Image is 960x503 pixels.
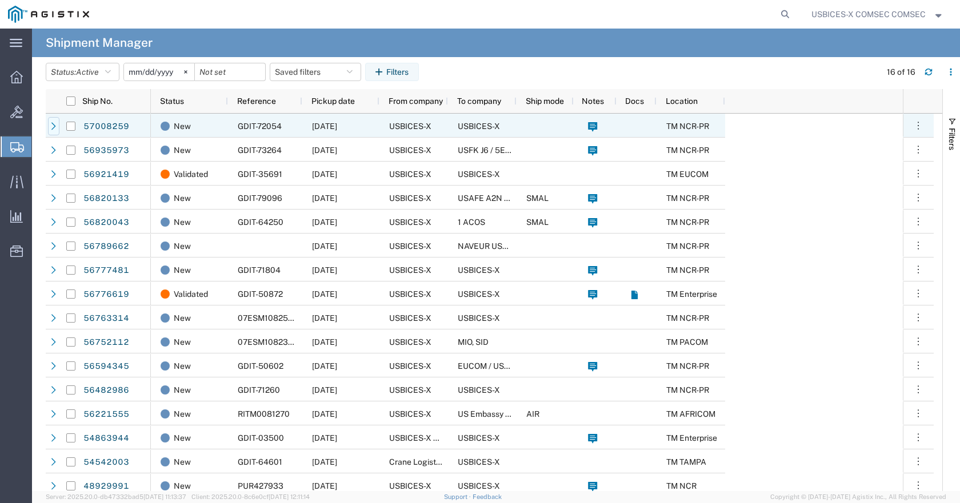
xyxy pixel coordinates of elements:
[666,385,709,395] span: TM NCR-PR
[237,96,276,106] span: Reference
[625,96,644,106] span: Docs
[887,66,915,78] div: 16 of 16
[83,333,130,352] a: 56752112
[389,218,431,227] span: USBICES-X
[83,142,130,160] a: 56935973
[389,481,431,490] span: USBICES-X
[666,194,709,203] span: TM NCR-PR
[389,122,431,131] span: USBICES-X
[83,214,130,232] a: 56820043
[666,313,709,323] span: TM NCR-PR
[458,457,500,466] span: USBICES-X
[238,385,280,395] span: GDIT-71260
[770,492,946,502] span: Copyright © [DATE]-[DATE] Agistix Inc., All Rights Reserved
[83,285,130,304] a: 56776619
[312,242,337,251] span: 09/11/2025
[83,357,130,376] a: 56594345
[389,289,431,299] span: USBICES-X
[666,146,709,155] span: TM NCR-PR
[174,402,191,426] span: New
[83,381,130,400] a: 56482986
[46,493,186,500] span: Server: 2025.20.0-db47332bad5
[174,258,191,282] span: New
[666,96,698,106] span: Location
[312,218,337,227] span: 09/18/2025
[46,63,119,81] button: Status:Active
[582,96,604,106] span: Notes
[238,457,282,466] span: GDIT-64601
[238,409,290,419] span: RITM0081270
[666,409,715,419] span: TM AFRICOM
[666,242,709,251] span: TM NCR-PR
[458,146,551,155] span: USFK J6 / 5EK325 KOAM
[174,162,208,186] span: Validated
[160,96,184,106] span: Status
[458,218,485,227] span: 1 ACOS
[312,170,337,179] span: 09/24/2025
[389,146,431,155] span: USBICES-X
[666,457,706,466] span: TM TAMPA
[174,426,191,450] span: New
[174,210,191,234] span: New
[174,234,191,258] span: New
[76,67,99,77] span: Active
[526,218,549,227] span: SMAL
[238,337,298,347] span: 07ESM1082328
[83,190,130,208] a: 56820133
[458,242,569,251] span: NAVEUR USBICES-X (EUCOM)
[238,313,298,323] span: 07ESM1082579
[666,337,708,347] span: TM PACOM
[174,378,191,402] span: New
[666,265,709,275] span: TM NCR-PR
[389,385,431,395] span: USBICES-X
[238,361,283,371] span: GDIT-50602
[458,433,500,442] span: USBICES-X
[389,433,466,442] span: USBICES-X Logistics
[389,265,431,275] span: USBICES-X
[83,429,130,448] a: 54863944
[312,481,337,490] span: 09/09/2025
[458,313,500,323] span: USBICES-X
[458,170,500,179] span: USBICES-X
[389,242,431,251] span: USBICES-X
[666,170,709,179] span: TM EUCOM
[666,481,697,490] span: TM NCR
[458,385,500,395] span: USBICES-X
[174,138,191,162] span: New
[312,313,337,323] span: 09/09/2025
[174,450,191,474] span: New
[83,453,130,472] a: 54542003
[666,218,709,227] span: TM NCR-PR
[458,409,587,419] span: US Embassy Mexico
[238,122,282,131] span: GDIT-72054
[458,361,531,371] span: EUCOM / USAREUR
[312,289,337,299] span: 10/03/2025
[389,170,431,179] span: USBICES-X
[238,481,283,490] span: PUR427933
[389,361,431,371] span: USBICES-X
[174,186,191,210] span: New
[312,194,337,203] span: 09/25/2025
[312,146,337,155] span: 09/29/2025
[457,96,501,106] span: To company
[811,7,945,21] button: USBICES-X COMSEC COMSEC
[8,6,89,23] img: logo
[389,96,443,106] span: From company
[174,282,208,306] span: Validated
[143,493,186,500] span: [DATE] 11:13:37
[174,474,191,498] span: New
[238,218,283,227] span: GDIT-64250
[458,122,500,131] span: USBICES-X
[666,433,717,442] span: TM Enterprise
[238,146,282,155] span: GDIT-73264
[191,493,310,500] span: Client: 2025.20.0-8c6e0cf
[458,265,500,275] span: USBICES-X
[82,96,113,106] span: Ship No.
[526,194,549,203] span: SMAL
[666,289,717,299] span: TM Enterprise
[83,118,130,136] a: 57008259
[195,63,265,81] input: Not set
[311,96,355,106] span: Pickup date
[458,481,500,490] span: USBICES-X
[312,337,337,347] span: 09/11/2025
